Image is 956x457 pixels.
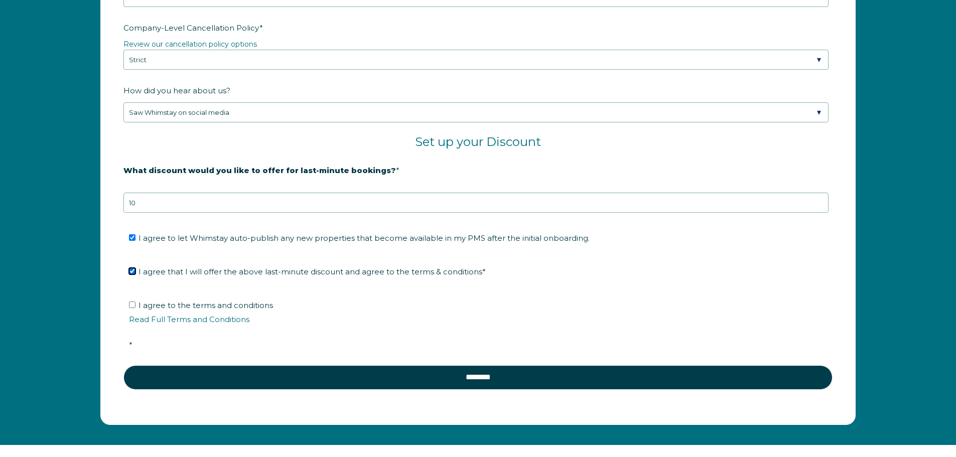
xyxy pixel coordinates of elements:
[139,233,590,243] span: I agree to let Whimstay auto-publish any new properties that become available in my PMS after the...
[415,134,541,149] span: Set up your Discount
[129,301,135,308] input: I agree to the terms and conditionsRead Full Terms and Conditions*
[123,40,257,49] a: Review our cancellation policy options
[123,83,230,98] span: How did you hear about us?
[123,183,281,192] strong: 20% is recommended, minimum of 10%
[123,20,259,36] span: Company-Level Cancellation Policy
[129,315,249,324] a: Read Full Terms and Conditions
[139,267,486,276] span: I agree that I will offer the above last-minute discount and agree to the terms & conditions
[129,234,135,241] input: I agree to let Whimstay auto-publish any new properties that become available in my PMS after the...
[123,166,396,175] strong: What discount would you like to offer for last-minute bookings?
[129,268,135,274] input: I agree that I will offer the above last-minute discount and agree to the terms & conditions*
